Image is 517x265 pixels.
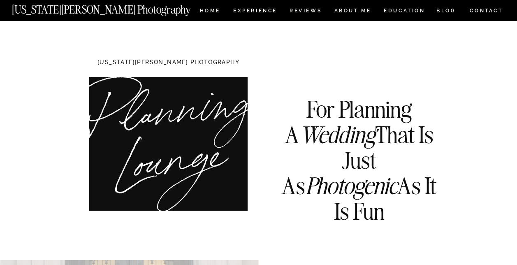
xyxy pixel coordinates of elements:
[383,8,426,15] a: EDUCATION
[198,8,222,15] a: HOME
[290,8,320,15] a: REVIEWS
[334,8,371,15] a: ABOUT ME
[469,6,503,15] a: CONTACT
[305,171,397,200] i: Photogenic
[299,120,375,149] i: Wedding
[233,8,276,15] a: Experience
[12,4,218,11] a: [US_STATE][PERSON_NAME] Photography
[273,97,445,191] h3: For Planning A That Is Just As As It Is Fun
[84,59,253,67] h1: [US_STATE][PERSON_NAME] PHOTOGRAPHY
[80,88,262,181] h1: Planning Lounge
[436,8,456,15] a: BLOG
